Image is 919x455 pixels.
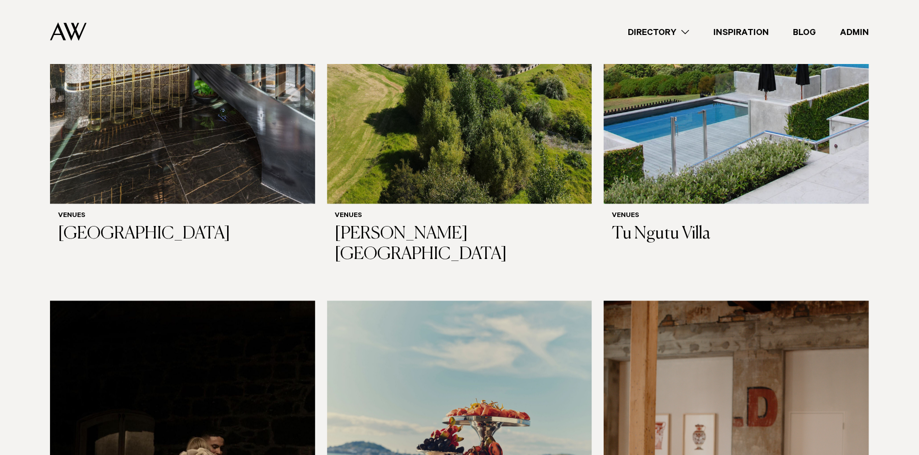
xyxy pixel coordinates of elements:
h6: Venues [58,212,307,220]
h6: Venues [612,212,861,220]
a: Inspiration [701,25,781,39]
img: Auckland Weddings Logo [50,22,87,41]
h3: Tu Ngutu Villa [612,224,861,244]
a: Directory [616,25,701,39]
h3: [GEOGRAPHIC_DATA] [58,224,307,244]
h6: Venues [335,212,584,220]
a: Admin [828,25,881,39]
h3: [PERSON_NAME][GEOGRAPHIC_DATA] [335,224,584,265]
a: Blog [781,25,828,39]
